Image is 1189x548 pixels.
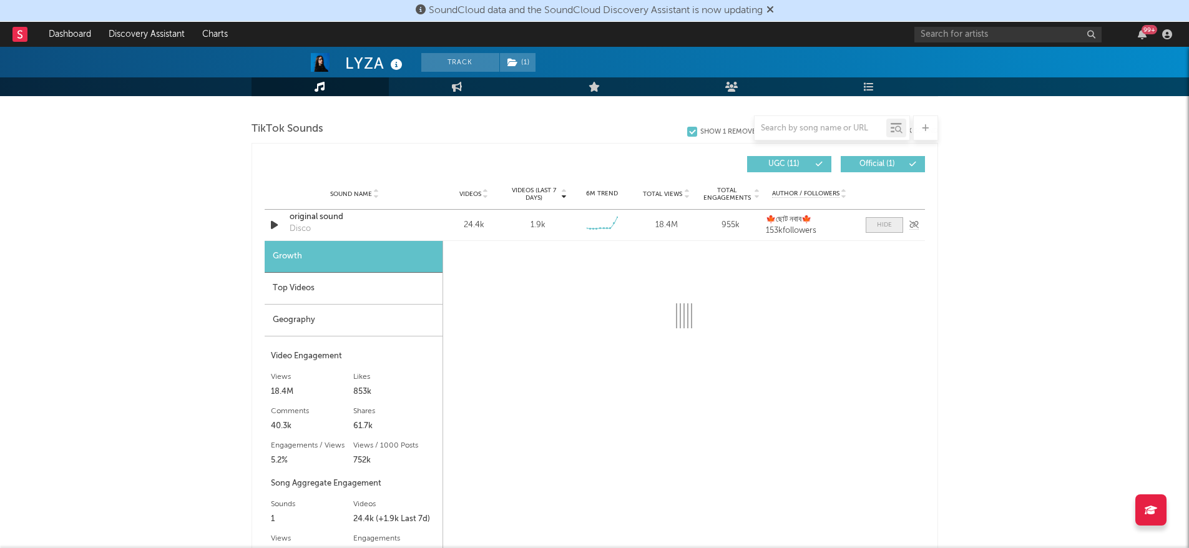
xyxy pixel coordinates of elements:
[353,384,436,399] div: 853k
[766,215,853,224] a: 🍁ছোট নবাব🍁
[353,497,436,512] div: Videos
[637,219,695,232] div: 18.4M
[353,531,436,546] div: Engagements
[271,438,354,453] div: Engagements / Views
[509,187,559,202] span: Videos (last 7 days)
[40,22,100,47] a: Dashboard
[271,453,354,468] div: 5.2%
[271,531,354,546] div: Views
[353,453,436,468] div: 752k
[271,369,354,384] div: Views
[643,190,682,198] span: Total Views
[330,190,372,198] span: Sound Name
[271,497,354,512] div: Sounds
[766,227,853,235] div: 153k followers
[445,219,503,232] div: 24.4k
[841,156,925,172] button: Official(1)
[353,512,436,527] div: 24.4k (+1.9k Last 7d)
[1138,29,1147,39] button: 99+
[100,22,193,47] a: Discovery Assistant
[573,189,631,198] div: 6M Trend
[849,160,906,168] span: Official ( 1 )
[421,53,499,72] button: Track
[766,215,811,223] strong: 🍁ছোট নবাব🍁
[459,190,481,198] span: Videos
[271,419,354,434] div: 40.3k
[353,438,436,453] div: Views / 1000 Posts
[271,349,436,364] div: Video Engagement
[755,124,886,134] input: Search by song name or URL
[914,27,1102,42] input: Search for artists
[747,156,831,172] button: UGC(11)
[271,512,354,527] div: 1
[353,419,436,434] div: 61.7k
[353,404,436,419] div: Shares
[500,53,536,72] button: (1)
[702,187,752,202] span: Total Engagements
[290,211,420,223] a: original sound
[531,219,546,232] div: 1.9k
[429,6,763,16] span: SoundCloud data and the SoundCloud Discovery Assistant is now updating
[271,476,436,491] div: Song Aggregate Engagement
[265,273,443,305] div: Top Videos
[290,223,311,235] div: Disco
[353,369,436,384] div: Likes
[265,305,443,336] div: Geography
[345,53,406,74] div: LYZA
[702,219,760,232] div: 955k
[271,404,354,419] div: Comments
[193,22,237,47] a: Charts
[271,384,354,399] div: 18.4M
[1142,25,1157,34] div: 99 +
[772,190,839,198] span: Author / Followers
[755,160,813,168] span: UGC ( 11 )
[766,6,774,16] span: Dismiss
[265,241,443,273] div: Growth
[499,53,536,72] span: ( 1 )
